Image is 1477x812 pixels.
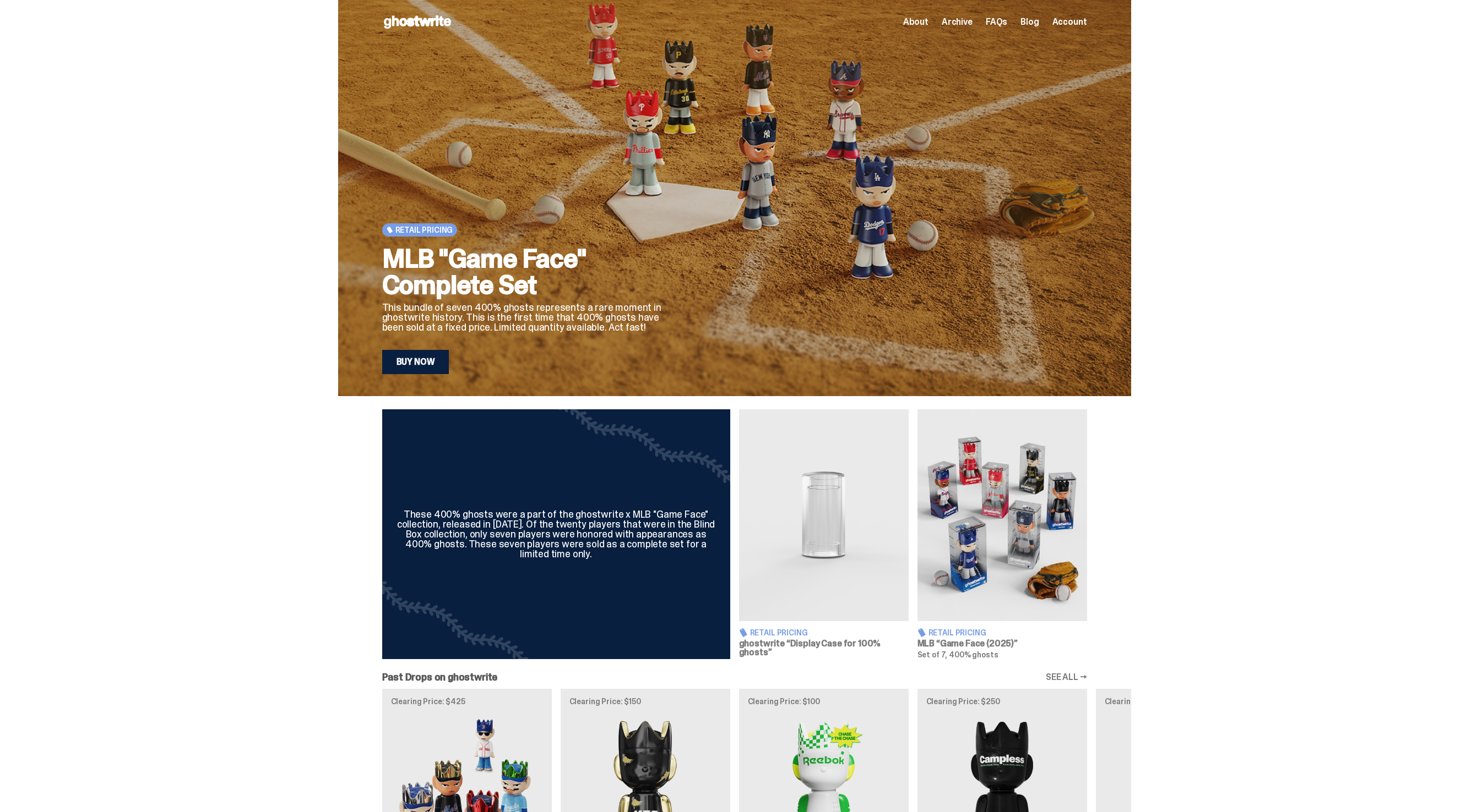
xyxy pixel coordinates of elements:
[942,18,973,26] a: Archive
[382,350,449,374] a: Buy Now
[917,409,1087,621] img: Game Face (2025)
[569,698,721,705] p: Clearing Price: $150
[739,639,909,657] h3: ghostwrite “Display Case for 100% ghosts”
[926,698,1078,705] p: Clearing Price: $250
[391,698,543,705] p: Clearing Price: $425
[928,629,986,637] span: Retail Pricing
[903,18,928,26] a: About
[739,409,909,621] img: Display Case for 100% ghosts
[739,409,909,659] a: Display Case for 100% ghosts Retail Pricing
[382,672,498,682] h2: Past Drops on ghostwrite
[986,18,1007,26] a: FAQs
[382,303,669,332] p: This bundle of seven 400% ghosts represents a rare moment in ghostwrite history. This is the firs...
[1105,698,1257,705] p: Clearing Price: $150
[1046,673,1087,682] a: SEE ALL →
[748,698,900,705] p: Clearing Price: $100
[917,639,1087,648] h3: MLB “Game Face (2025)”
[382,245,669,298] h2: MLB "Game Face" Complete Set
[917,650,998,660] span: Set of 7, 400% ghosts
[395,509,717,559] div: These 400% ghosts were a part of the ghostwrite x MLB "Game Face" collection, released in [DATE]....
[1020,18,1039,26] a: Blog
[917,409,1087,659] a: Game Face (2025) Retail Pricing
[750,629,808,637] span: Retail Pricing
[1052,18,1087,26] a: Account
[395,226,453,234] span: Retail Pricing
